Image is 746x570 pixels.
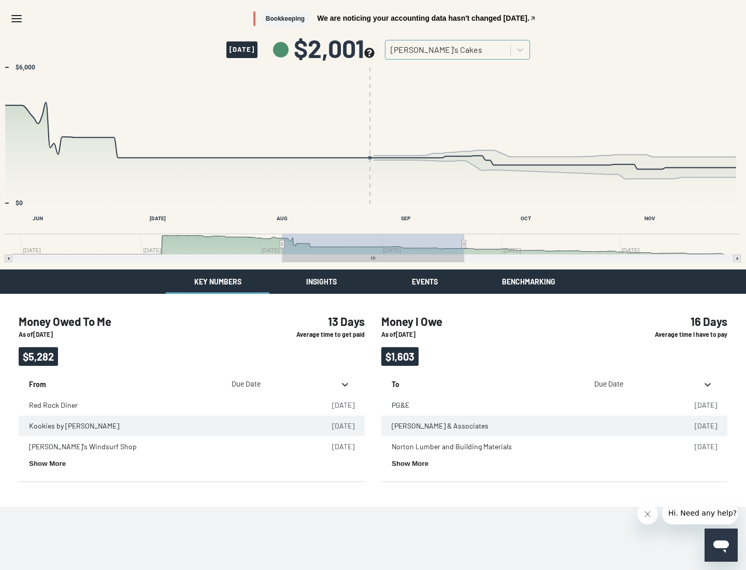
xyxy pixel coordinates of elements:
[705,529,738,562] iframe: Button to launch messaging window
[150,216,166,221] text: [DATE]
[364,48,375,60] button: see more about your cashflow projection
[669,416,727,436] td: [DATE]
[590,379,697,390] div: Due Date
[637,504,658,524] iframe: Close message
[19,395,307,416] td: Red Rock Diner
[16,64,35,71] text: $6,000
[373,269,477,294] button: Events
[392,460,428,467] button: Show More
[19,347,58,366] span: $5,282
[381,416,669,436] td: [PERSON_NAME] & Associates
[669,436,727,457] td: [DATE]
[19,330,235,339] p: As of [DATE]
[166,269,269,294] button: Key Numbers
[477,269,580,294] button: Benchmarking
[252,315,365,328] h4: 13 Days
[227,379,335,390] div: Due Date
[614,315,727,328] h4: 16 Days
[33,216,43,221] text: JUN
[10,12,23,25] svg: Menu
[317,15,529,22] span: We are noticing your accounting data hasn't changed [DATE].
[253,11,536,26] button: BookkeepingWe are noticing your accounting data hasn't changed [DATE].
[307,416,365,436] td: [DATE]
[269,269,373,294] button: Insights
[381,315,598,328] h4: Money I Owe
[381,330,598,339] p: As of [DATE]
[19,315,235,328] h4: Money Owed To Me
[226,41,257,58] span: [DATE]
[401,216,411,221] text: SEP
[252,330,365,339] p: Average time to get paid
[392,374,579,390] p: To
[29,460,66,467] button: Show More
[262,11,309,26] span: Bookkeeping
[662,502,738,524] iframe: Message from company
[381,436,669,457] td: Norton Lumber and Building Materials
[277,216,288,221] text: AUG
[19,436,307,457] td: [PERSON_NAME]'s Windsurf Shop
[29,374,216,390] p: From
[16,199,23,207] text: $0
[307,395,365,416] td: [DATE]
[294,36,375,61] span: $2,001
[521,216,531,221] text: OCT
[644,216,655,221] text: NOV
[307,436,365,457] td: [DATE]
[669,395,727,416] td: [DATE]
[614,330,727,339] p: Average time I have to pay
[381,347,419,366] span: $1,603
[381,395,669,416] td: PG&E
[19,416,307,436] td: Kookies by [PERSON_NAME]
